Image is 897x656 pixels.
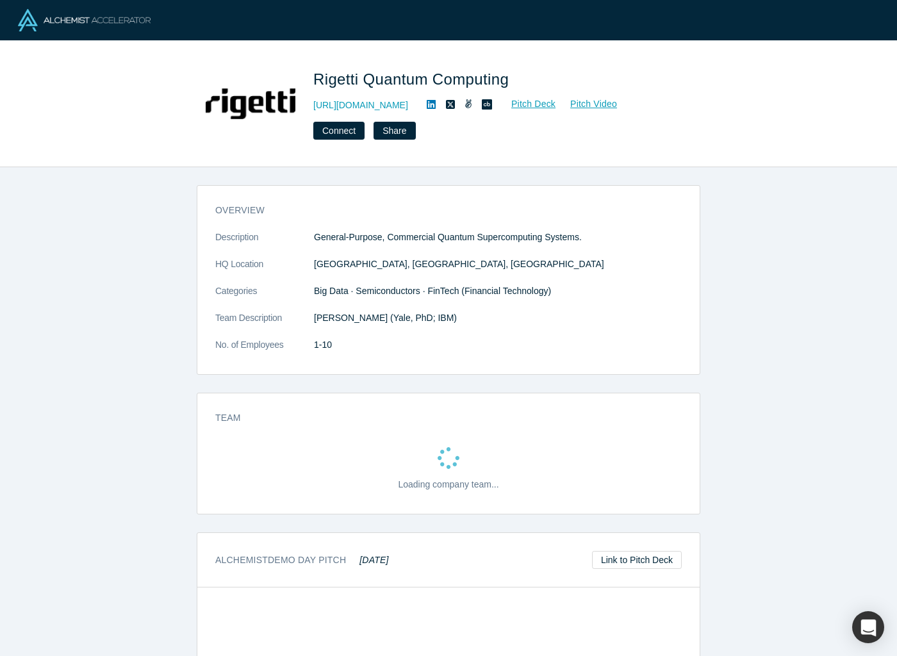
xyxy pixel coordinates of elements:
dt: No. of Employees [215,338,314,365]
span: Big Data · Semiconductors · FinTech (Financial Technology) [314,286,551,296]
dt: Team Description [215,311,314,338]
p: General-Purpose, Commercial Quantum Supercomputing Systems. [314,231,682,244]
span: Rigetti Quantum Computing [313,70,513,88]
dd: [GEOGRAPHIC_DATA], [GEOGRAPHIC_DATA], [GEOGRAPHIC_DATA] [314,258,682,271]
button: Share [374,122,415,140]
p: [PERSON_NAME] (Yale, PhD; IBM) [314,311,682,325]
a: Pitch Video [556,97,618,111]
img: Rigetti Quantum Computing's Logo [206,59,295,149]
dt: HQ Location [215,258,314,284]
img: Alchemist Logo [18,9,151,31]
h3: overview [215,204,664,217]
a: [URL][DOMAIN_NAME] [313,99,408,112]
dt: Categories [215,284,314,311]
dd: 1-10 [314,338,682,352]
h3: Alchemist Demo Day Pitch [215,553,389,567]
p: Loading company team... [398,478,498,491]
button: Connect [313,122,365,140]
h3: Team [215,411,664,425]
a: Link to Pitch Deck [592,551,682,569]
a: Pitch Deck [497,97,556,111]
dt: Description [215,231,314,258]
em: [DATE] [359,555,388,565]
